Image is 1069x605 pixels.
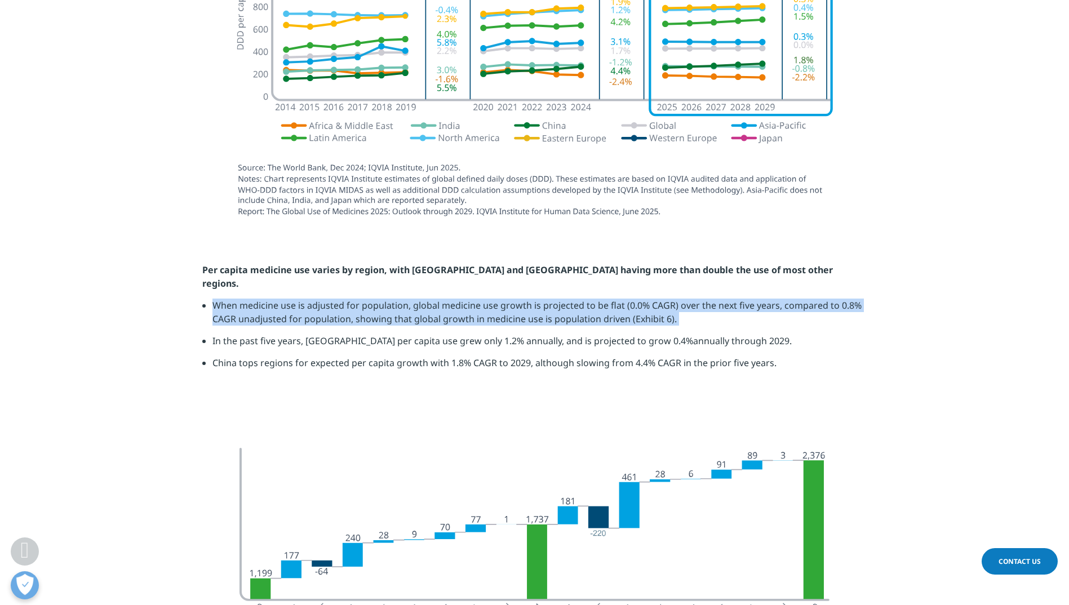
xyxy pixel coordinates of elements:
li: When medicine use is adjusted for population, global medicine use growth is projected to be flat ... [212,299,867,334]
span: Contact Us [999,557,1041,566]
li: In the past five years, [GEOGRAPHIC_DATA] per capita use grew only 1.2% annually, and is projecte... [212,334,867,356]
button: Open Preferences [11,571,39,599]
a: Contact Us [982,548,1058,575]
strong: Per capita medicine use varies by region, with [GEOGRAPHIC_DATA] and [GEOGRAPHIC_DATA] having mor... [202,264,833,290]
li: China tops regions for expected per capita growth with 1.8% CAGR to 2029, although slowing from 4... [212,356,867,378]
